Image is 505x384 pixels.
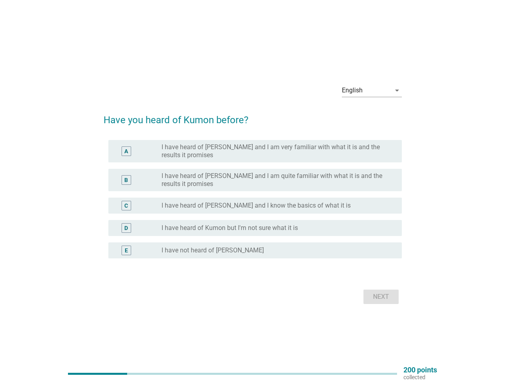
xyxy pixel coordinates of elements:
div: A [124,147,128,156]
i: arrow_drop_down [392,86,402,95]
div: C [124,202,128,210]
div: E [125,246,128,255]
label: I have heard of [PERSON_NAME] and I am very familiar with what it is and the results it promises [162,143,389,159]
p: 200 points [403,366,437,374]
label: I have heard of [PERSON_NAME] and I know the basics of what it is [162,202,351,210]
div: B [124,176,128,184]
label: I have heard of [PERSON_NAME] and I am quite familiar with what it is and the results it promises [162,172,389,188]
div: English [342,87,363,94]
label: I have not heard of [PERSON_NAME] [162,246,264,254]
div: D [124,224,128,232]
h2: Have you heard of Kumon before? [104,105,402,127]
label: I have heard of Kumon but I'm not sure what it is [162,224,298,232]
p: collected [403,374,437,381]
